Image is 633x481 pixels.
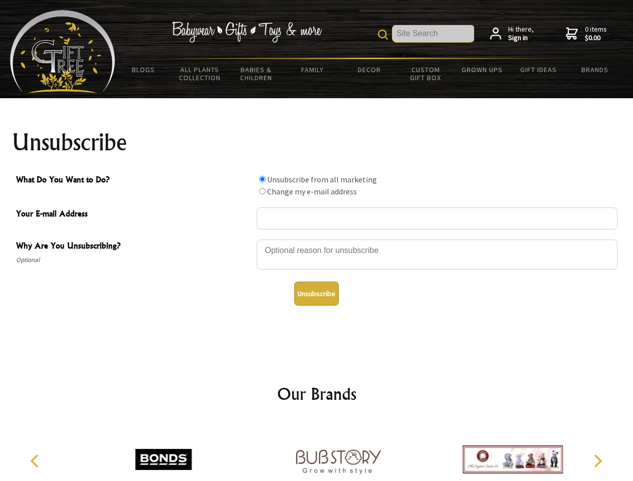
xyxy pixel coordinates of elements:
textarea: Why Are You Unsubscribing? [257,239,617,270]
img: product search [378,30,388,40]
a: Family [285,59,341,80]
a: Babies & Children [228,59,285,88]
strong: Sign in [508,34,534,43]
span: Your E-mail Address [16,207,252,222]
input: What Do You Want to Do? [259,188,266,194]
a: Custom Gift Box [397,59,454,88]
h2: Our Brands [20,382,613,406]
span: Optional [16,254,252,266]
a: Grown Ups [454,59,510,80]
input: Your E-mail Address [257,207,617,229]
label: Unsubscribe from all marketing [267,174,377,184]
a: Decor [341,59,397,80]
img: Babyware - Gifts - Toys and more... [10,10,115,93]
strong: $0.00 [585,34,607,43]
a: Gift Ideas [510,59,567,80]
img: Babywear - Gifts - Toys & more [171,22,322,43]
input: What Do You Want to Do? [259,176,266,182]
label: Change my e-mail address [267,186,357,196]
a: Hi there,Sign in [490,25,534,43]
a: 0 items$0.00 [566,25,607,43]
input: Site Search [392,25,474,42]
a: All Plants Collection [172,59,229,88]
span: 0 items [585,25,607,43]
a: Brands [567,59,623,80]
span: Hi there, [508,25,534,43]
button: Unsubscribe [294,282,339,306]
span: What Do You Want to Do? [16,173,252,188]
button: Next [586,450,608,472]
a: BLOGS [115,59,172,80]
span: Why Are You Unsubscribing? [16,239,252,254]
button: Previous [25,450,47,472]
h1: Unsubscribe [12,130,621,154]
